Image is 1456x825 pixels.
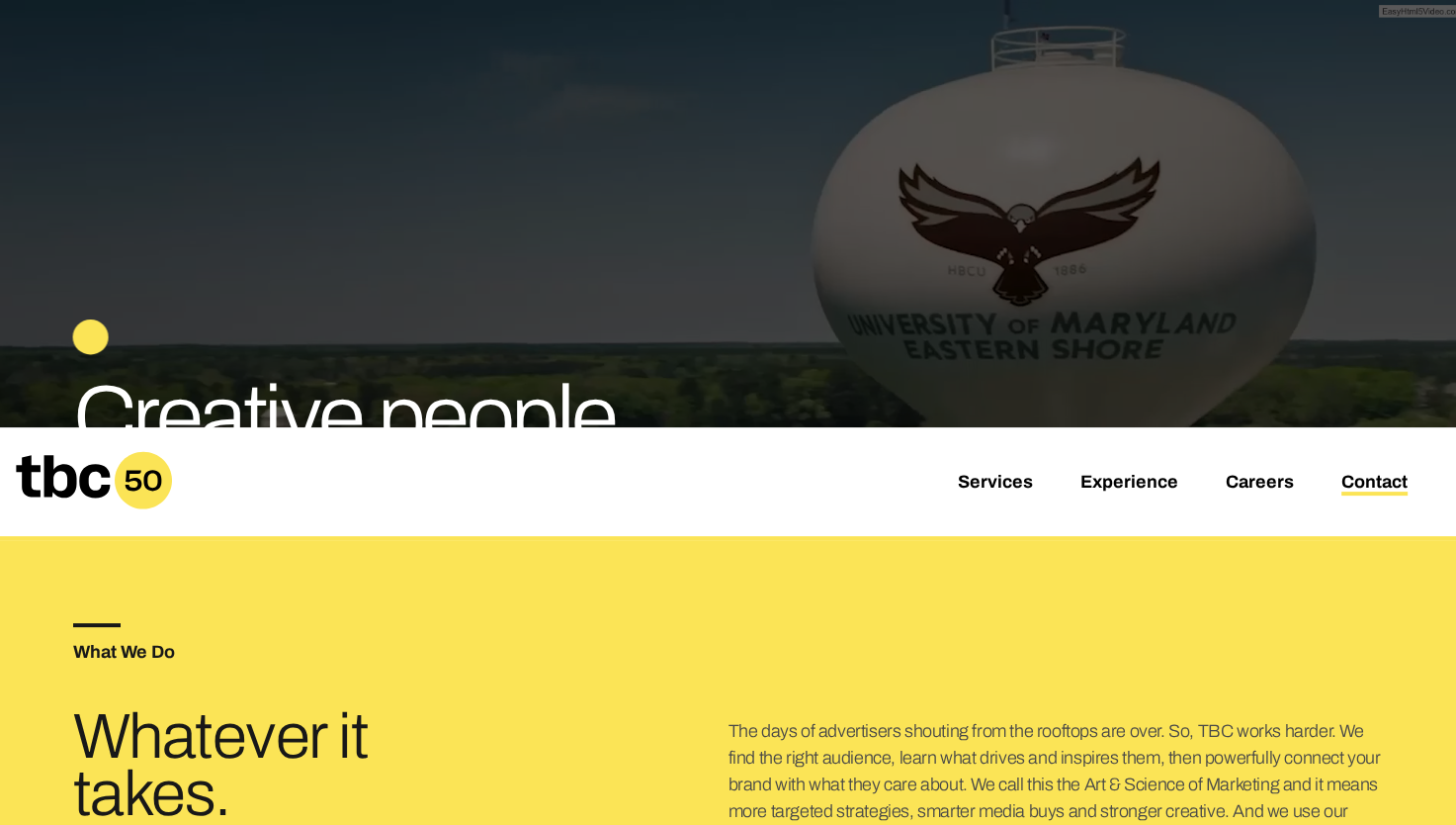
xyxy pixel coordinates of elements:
a: Home [16,496,172,516]
span: Creative people [73,370,616,464]
a: Experience [1080,472,1178,496]
h3: Whatever it takes. [73,708,510,823]
a: Careers [1226,472,1294,496]
h5: What We Do [73,643,728,661]
a: Contact [1341,472,1408,496]
a: Services [958,472,1033,496]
